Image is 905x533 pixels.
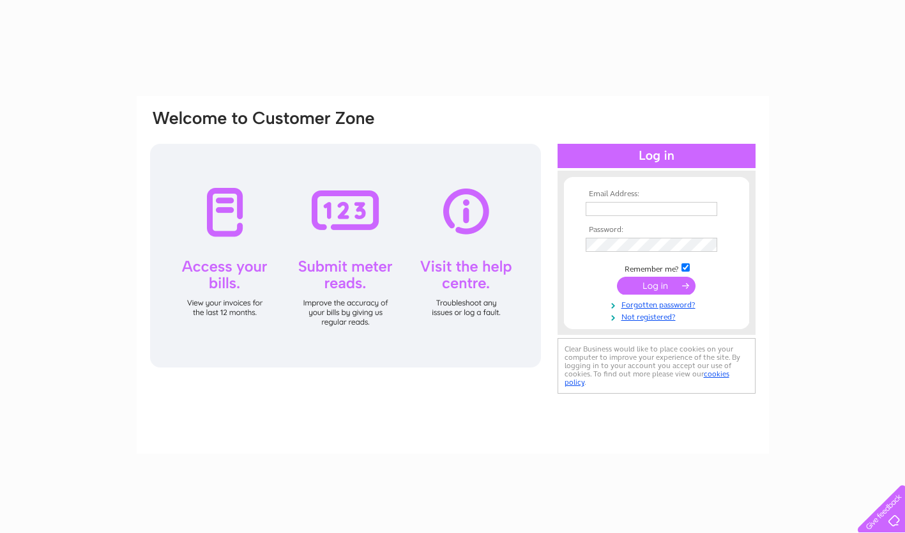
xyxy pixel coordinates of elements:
[582,226,731,235] th: Password:
[582,261,731,274] td: Remember me?
[565,369,729,387] a: cookies policy
[582,190,731,199] th: Email Address:
[558,338,756,394] div: Clear Business would like to place cookies on your computer to improve your experience of the sit...
[586,310,731,322] a: Not registered?
[586,298,731,310] a: Forgotten password?
[617,277,696,295] input: Submit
